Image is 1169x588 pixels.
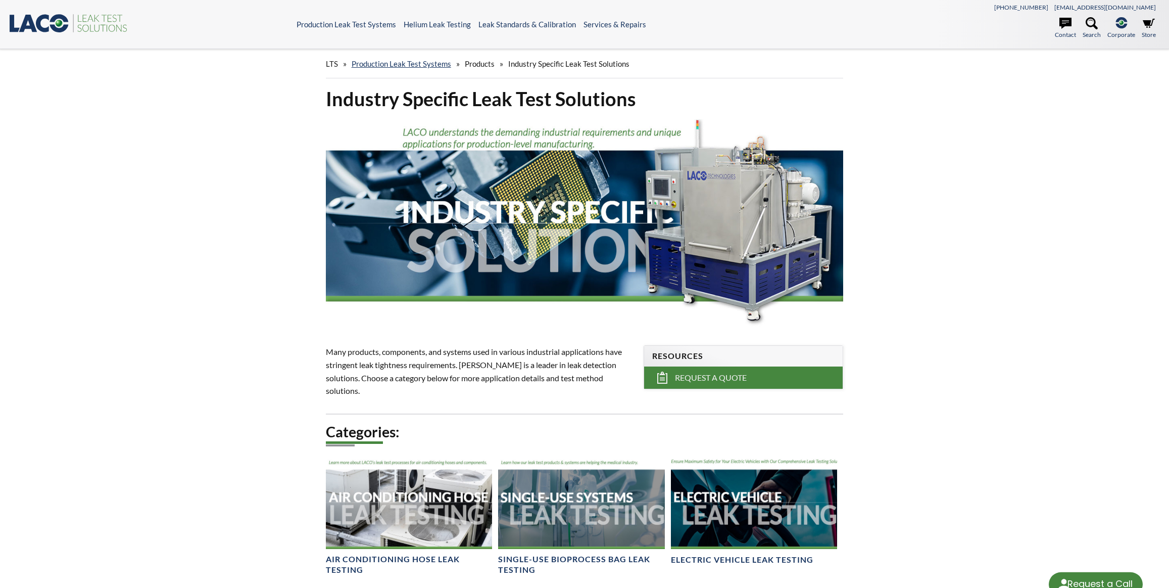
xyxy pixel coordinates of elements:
a: Production Leak Test Systems [352,59,451,68]
h2: Categories: [326,423,844,441]
a: Store [1142,17,1156,39]
a: Services & Repairs [583,20,646,29]
a: [PHONE_NUMBER] [994,4,1048,11]
span: Corporate [1107,30,1135,39]
a: Air Conditioning Hose Leak Testing headerAir Conditioning Hose Leak Testing [326,456,493,575]
h4: Air Conditioning Hose Leak Testing [326,554,493,575]
h4: Single-Use Bioprocess Bag Leak Testing [498,554,665,575]
a: [EMAIL_ADDRESS][DOMAIN_NAME] [1054,4,1156,11]
a: Header showing medical tubing and bioprocess containers.Single-Use Bioprocess Bag Leak Testing [498,456,665,575]
a: Production Leak Test Systems [297,20,396,29]
span: Industry Specific Leak Test Solutions [508,59,629,68]
span: LTS [326,59,338,68]
h1: Industry Specific Leak Test Solutions [326,86,844,111]
a: Search [1083,17,1101,39]
span: Request a Quote [675,373,747,383]
a: Contact [1055,17,1076,39]
h4: Resources [652,351,835,361]
h4: Electric Vehicle Leak Testing [671,555,813,565]
img: Industry Specific Solutions header [326,119,844,327]
p: Many products, components, and systems used in various industrial applications have stringent lea... [326,345,631,397]
a: Electric Vehicle Leak Testing BannerElectric Vehicle Leak Testing [671,456,838,565]
a: Request a Quote [644,367,843,389]
a: Leak Standards & Calibration [478,20,576,29]
span: Products [465,59,495,68]
a: Helium Leak Testing [404,20,471,29]
div: » » » [326,50,844,78]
